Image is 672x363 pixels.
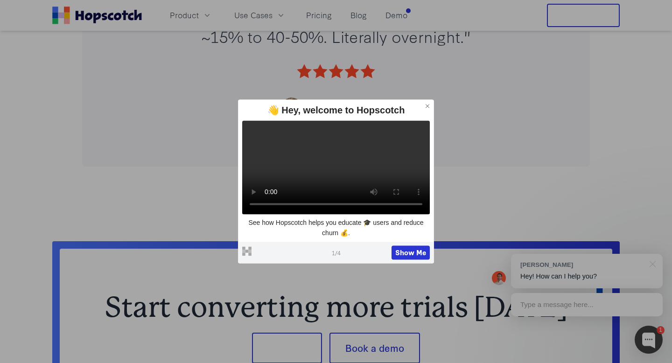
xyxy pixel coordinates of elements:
button: Use Cases [229,7,291,23]
div: 1 [657,326,665,334]
span: Product [170,9,199,21]
button: Product [164,7,217,23]
button: Show Me [392,246,430,260]
a: Demo [382,7,411,23]
h2: Start converting more trials [DATE] [90,293,582,321]
button: Free Trial [547,4,620,27]
a: Blog [347,7,371,23]
span: 1 / 4 [332,248,341,257]
div: Type a message here... [511,293,663,316]
span: Use Cases [234,9,273,21]
a: Pricing [302,7,336,23]
img: Mark Spera [492,271,506,285]
a: Home [52,7,142,24]
p: See how Hopscotch helps you educate 🎓 users and reduce churn 💰. [242,218,430,238]
div: 👋 Hey, welcome to Hopscotch [242,104,430,117]
div: [PERSON_NAME] [520,260,644,269]
img: Lucas Fraser [282,98,301,116]
p: Hey! How can I help you? [520,272,653,281]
